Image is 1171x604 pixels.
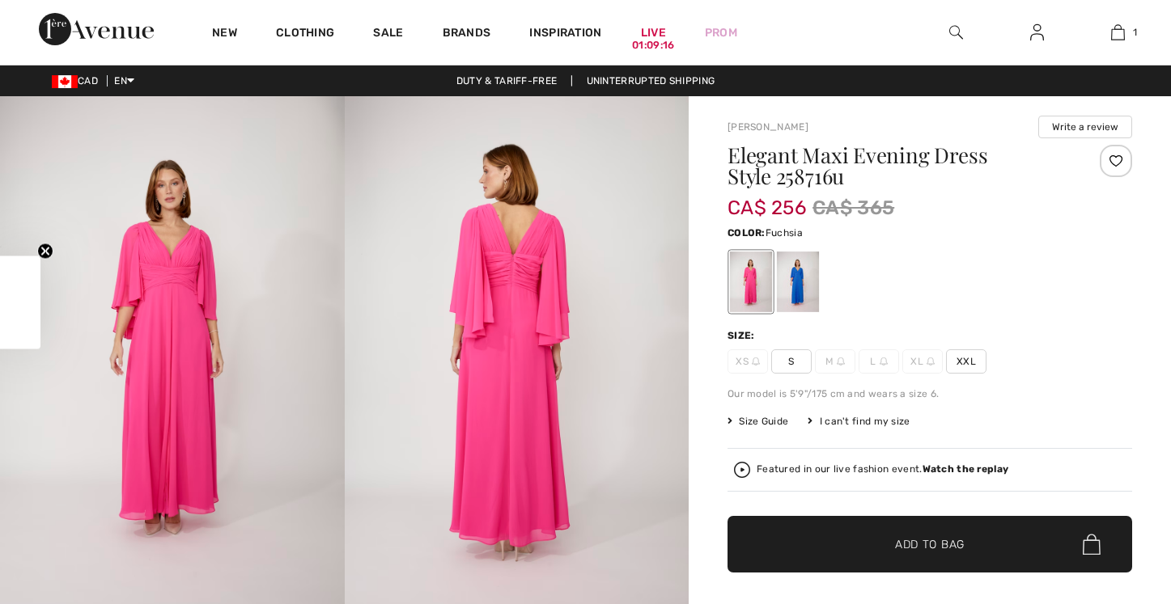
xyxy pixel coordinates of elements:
strong: Watch the replay [923,463,1009,475]
span: CAD [52,75,104,87]
div: Featured in our live fashion event. [757,464,1008,475]
h1: Elegant Maxi Evening Dress Style 258716u [728,145,1065,187]
span: XXL [946,349,986,374]
span: S [771,349,812,374]
span: CA$ 256 [728,180,806,219]
img: My Info [1030,23,1044,42]
button: Write a review [1038,116,1132,138]
img: Bag.svg [1083,534,1101,555]
a: Sign In [1017,23,1057,43]
span: XS [728,349,768,374]
span: EN [114,75,134,87]
span: Add to Bag [895,536,965,553]
span: CA$ 365 [812,193,894,222]
img: Canadian Dollar [52,75,78,88]
a: Clothing [276,26,334,43]
span: Color: [728,227,766,239]
button: Add to Bag [728,516,1132,572]
div: Size: [728,328,758,343]
div: I can't find my size [808,414,910,429]
img: ring-m.svg [752,357,760,365]
span: 1 [1133,25,1137,40]
img: search the website [949,23,963,42]
a: Sale [373,26,403,43]
a: Prom [705,24,737,41]
img: ring-m.svg [880,357,888,365]
a: New [212,26,237,43]
img: My Bag [1111,23,1125,42]
div: Royal blue [777,251,819,312]
div: Fuchsia [730,251,772,312]
span: Size Guide [728,414,788,429]
span: L [859,349,899,374]
span: Fuchsia [766,227,803,239]
span: M [815,349,855,374]
a: 1 [1078,23,1157,42]
button: Close teaser [37,243,53,259]
span: Inspiration [529,26,601,43]
img: 1ère Avenue [39,13,154,45]
a: Brands [443,26,491,43]
span: XL [902,349,943,374]
a: [PERSON_NAME] [728,121,808,133]
div: 01:09:16 [632,38,674,53]
a: Live01:09:16 [641,24,666,41]
div: Our model is 5'9"/175 cm and wears a size 6. [728,386,1132,401]
img: Watch the replay [734,462,750,478]
img: ring-m.svg [837,357,845,365]
img: ring-m.svg [927,357,935,365]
